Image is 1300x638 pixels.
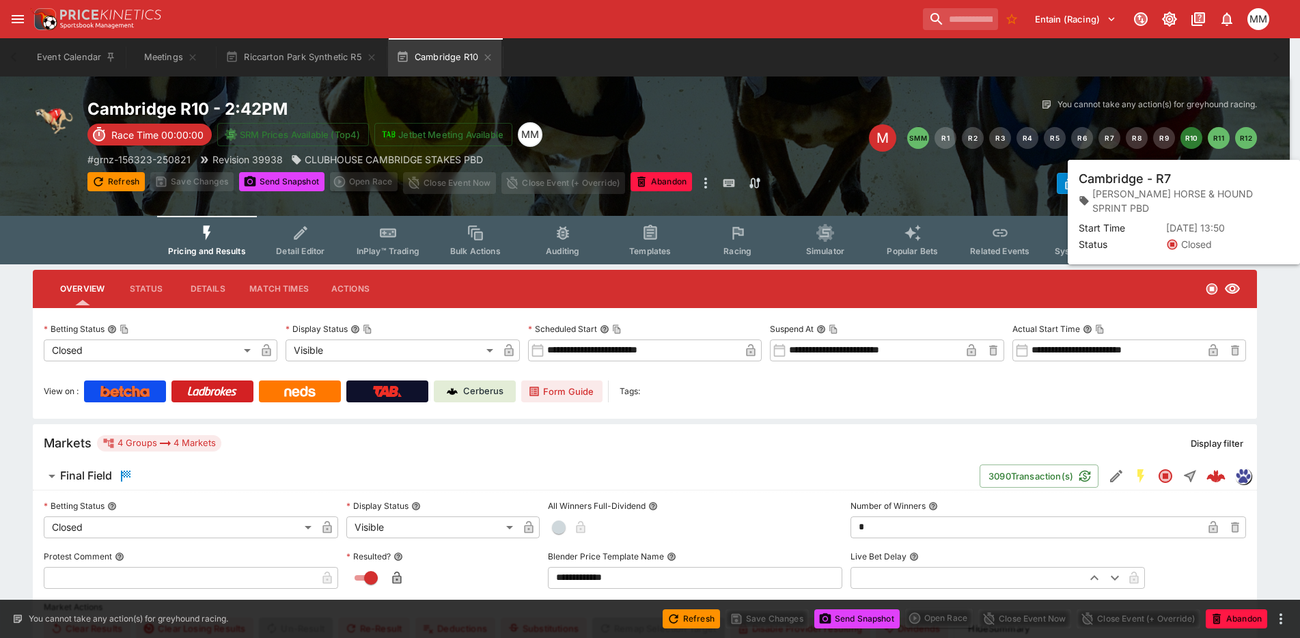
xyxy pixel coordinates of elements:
button: SRM Prices Available (Top4) [217,123,369,146]
button: Actions [320,273,381,305]
button: Documentation [1186,7,1211,31]
span: Detail Editor [276,246,324,256]
span: Mark an event as closed and abandoned. [1206,611,1267,624]
button: R3 [989,127,1011,149]
button: R8 [1126,127,1148,149]
img: Sportsbook Management [60,23,134,29]
h5: Markets [44,435,92,451]
div: Visible [286,339,497,361]
img: TabNZ [373,386,402,397]
button: 3090Transaction(s) [980,464,1098,488]
p: Betting Status [44,323,105,335]
p: You cannot take any action(s) for greyhound racing. [29,613,228,625]
button: No Bookmarks [1001,8,1023,30]
button: Riccarton Park Synthetic R5 [217,38,385,77]
p: Suspend At [770,323,814,335]
p: Live Bet Delay [850,551,907,562]
div: Closed [44,339,255,361]
button: R2 [962,127,984,149]
p: Auto-Save [1208,176,1251,191]
p: Protest Comment [44,551,112,562]
h2: Copy To Clipboard [87,98,672,120]
button: Select Tenant [1027,8,1124,30]
label: Tags: [620,380,640,402]
span: Popular Bets [887,246,938,256]
div: grnz [1235,468,1251,484]
span: Simulator [806,246,844,256]
div: 658f5a24-bc85-4d5b-b16e-3416c139510e [1206,467,1226,486]
span: InPlay™ Trading [357,246,419,256]
button: R10 [1180,127,1202,149]
svg: Closed [1205,282,1219,296]
button: Display filter [1183,432,1251,454]
a: 658f5a24-bc85-4d5b-b16e-3416c139510e [1202,462,1230,490]
button: Event Calendar [29,38,124,77]
span: Pricing and Results [168,246,246,256]
button: Copy To Clipboard [612,324,622,334]
svg: Visible [1224,281,1241,297]
button: Overview [49,273,115,305]
button: R6 [1071,127,1093,149]
button: R1 [935,127,956,149]
span: Templates [629,246,671,256]
button: R4 [1017,127,1038,149]
button: Refresh [87,172,145,191]
button: Connected to PK [1129,7,1153,31]
p: Actual Start Time [1012,323,1080,335]
button: R11 [1208,127,1230,149]
div: Michela Marris [1247,8,1269,30]
button: Copy To Clipboard [120,324,129,334]
button: Send Snapshot [814,609,900,628]
button: R5 [1044,127,1066,149]
span: Racing [723,246,751,256]
button: R9 [1153,127,1175,149]
img: Cerberus [447,386,458,397]
p: Override [1144,176,1179,191]
p: Copy To Clipboard [87,152,191,167]
p: You cannot take any action(s) for greyhound racing. [1057,98,1257,111]
button: Toggle light/dark mode [1157,7,1182,31]
img: Ladbrokes [187,386,237,397]
button: Jetbet Meeting Available [374,123,512,146]
button: Copy To Clipboard [1095,324,1105,334]
a: Form Guide [521,380,603,402]
button: Abandon [1206,609,1267,628]
span: Mark an event as closed and abandoned. [631,174,692,188]
button: open drawer [5,7,30,31]
p: Overtype [1079,176,1116,191]
p: Blender Price Template Name [548,551,664,562]
button: Michela Marris [1243,4,1273,34]
nav: pagination navigation [907,127,1257,149]
button: Straight [1178,464,1202,488]
button: R12 [1235,127,1257,149]
button: Refresh [663,609,720,628]
div: Edit Meeting [869,124,896,152]
div: Closed [44,516,316,538]
button: Details [177,273,238,305]
p: Display Status [346,500,409,512]
span: Bulk Actions [450,246,501,256]
div: 4 Groups 4 Markets [102,435,216,452]
button: Copy To Clipboard [829,324,838,334]
img: PriceKinetics Logo [30,5,57,33]
img: Neds [284,386,315,397]
span: System Controls [1055,246,1122,256]
div: CLUBHOUSE CAMBRIDGE STAKES PBD [291,152,483,167]
button: Cambridge R10 [388,38,501,77]
button: Edit Detail [1104,464,1129,488]
button: Status [115,273,177,305]
p: Cerberus [463,385,503,398]
div: Event type filters [157,216,1133,264]
button: SGM Enabled [1129,464,1153,488]
button: Notifications [1215,7,1239,31]
button: Match Times [238,273,320,305]
button: Closed [1153,464,1178,488]
div: split button [330,172,398,191]
div: Start From [1057,173,1257,194]
img: greyhound_racing.png [33,98,77,142]
p: Revision 39938 [212,152,283,167]
p: Display Status [286,323,348,335]
div: Visible [346,516,518,538]
p: Number of Winners [850,500,926,512]
p: Resulted? [346,551,391,562]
